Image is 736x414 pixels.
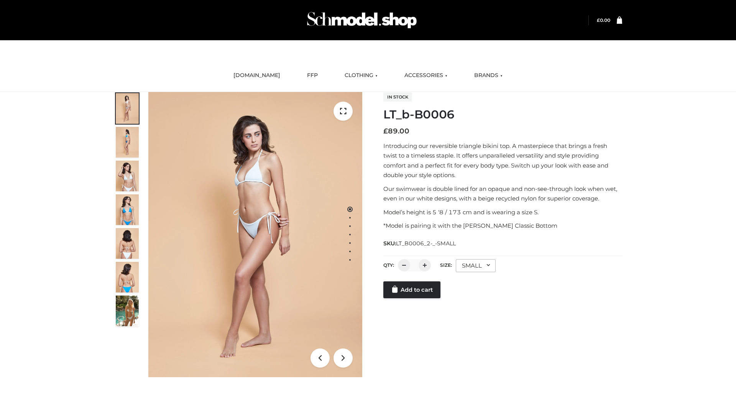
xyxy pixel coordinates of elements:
img: ArielClassicBikiniTop_CloudNine_AzureSky_OW114ECO_2-scaled.jpg [116,127,139,158]
img: ArielClassicBikiniTop_CloudNine_AzureSky_OW114ECO_1-scaled.jpg [116,93,139,124]
img: ArielClassicBikiniTop_CloudNine_AzureSky_OW114ECO_1 [148,92,362,377]
p: Model’s height is 5 ‘8 / 173 cm and is wearing a size S. [383,207,622,217]
img: Schmodel Admin 964 [304,5,419,35]
label: Size: [440,262,452,268]
label: QTY: [383,262,394,268]
img: Arieltop_CloudNine_AzureSky2.jpg [116,296,139,326]
span: LT_B0006_2-_-SMALL [396,240,456,247]
p: Our swimwear is double lined for an opaque and non-see-through look when wet, even in our white d... [383,184,622,204]
a: Add to cart [383,281,440,298]
p: Introducing our reversible triangle bikini top. A masterpiece that brings a fresh twist to a time... [383,141,622,180]
img: ArielClassicBikiniTop_CloudNine_AzureSky_OW114ECO_3-scaled.jpg [116,161,139,191]
img: ArielClassicBikiniTop_CloudNine_AzureSky_OW114ECO_8-scaled.jpg [116,262,139,292]
a: BRANDS [468,67,508,84]
h1: LT_b-B0006 [383,108,622,122]
div: SMALL [456,259,496,272]
span: In stock [383,92,412,102]
bdi: 0.00 [597,17,610,23]
span: £ [597,17,600,23]
p: *Model is pairing it with the [PERSON_NAME] Classic Bottom [383,221,622,231]
img: ArielClassicBikiniTop_CloudNine_AzureSky_OW114ECO_4-scaled.jpg [116,194,139,225]
a: ACCESSORIES [399,67,453,84]
bdi: 89.00 [383,127,409,135]
span: £ [383,127,388,135]
a: CLOTHING [339,67,383,84]
a: [DOMAIN_NAME] [228,67,286,84]
a: FFP [301,67,324,84]
a: £0.00 [597,17,610,23]
span: SKU: [383,239,457,248]
img: ArielClassicBikiniTop_CloudNine_AzureSky_OW114ECO_7-scaled.jpg [116,228,139,259]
